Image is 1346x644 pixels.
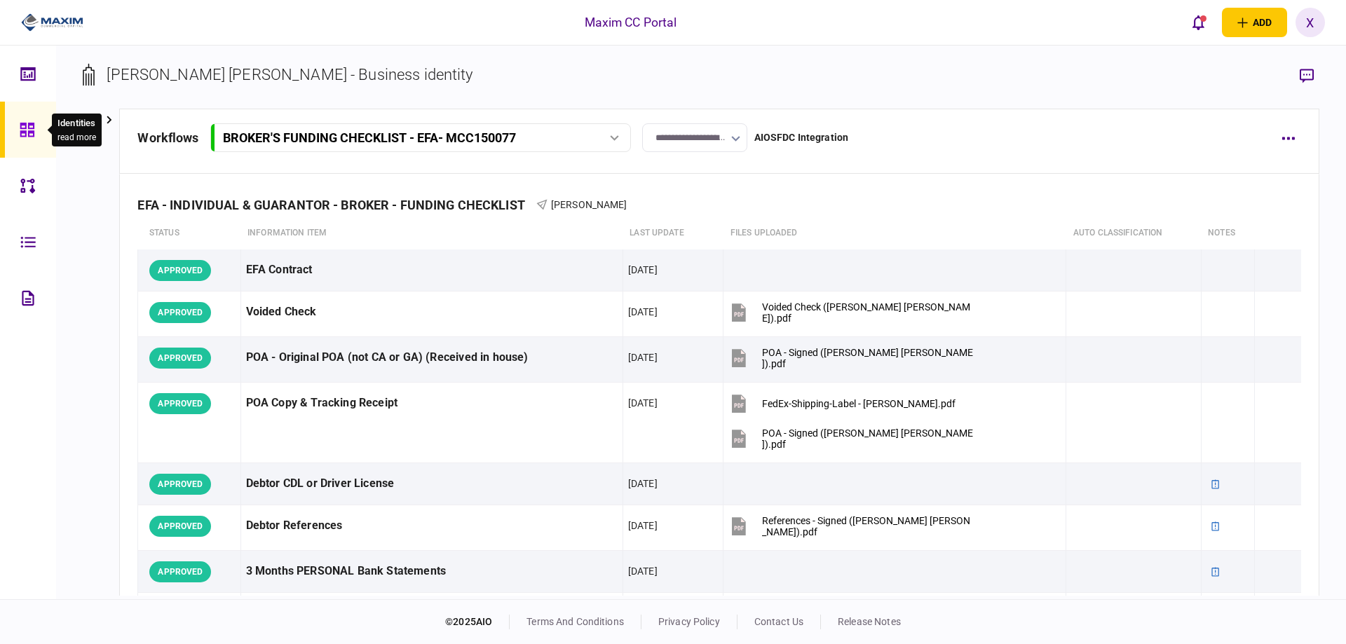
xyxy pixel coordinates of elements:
[728,510,974,542] button: References - Signed (Eduardo Alexis Salvador Bonilla).pdf
[838,616,901,627] a: release notes
[728,388,956,419] button: FedEx-Shipping-Label - Bonilla.pdf
[138,217,240,249] th: status
[728,296,974,328] button: Voided Check (Eduardo Alexis Salvador Bonilla).pdf
[526,616,624,627] a: terms and conditions
[246,342,618,374] div: POA - Original POA (not CA or GA) (Received in house)
[754,130,849,145] div: AIOSFDC Integration
[762,427,974,450] div: POA - Signed (Eduardo Alexis Salvador Bonilla).pdf
[658,616,720,627] a: privacy policy
[628,305,658,319] div: [DATE]
[628,263,658,277] div: [DATE]
[149,516,211,537] div: APPROVED
[551,199,627,210] span: [PERSON_NAME]
[149,393,211,414] div: APPROVED
[107,63,473,86] div: [PERSON_NAME] [PERSON_NAME] - Business identity
[149,260,211,281] div: APPROVED
[628,396,658,410] div: [DATE]
[1184,8,1214,37] button: open notifications list
[246,556,618,587] div: 3 Months PERSONAL Bank Statements
[149,302,211,323] div: APPROVED
[762,301,974,324] div: Voided Check (Eduardo Alexis Salvador Bonilla).pdf
[246,468,618,500] div: Debtor CDL or Driver License
[628,519,658,533] div: [DATE]
[1222,8,1287,37] button: open adding identity options
[628,564,658,578] div: [DATE]
[585,13,677,32] div: Maxim CC Portal
[137,198,536,212] div: EFA - INDIVIDUAL & GUARANTOR - BROKER - FUNDING CHECKLIST
[628,350,658,364] div: [DATE]
[623,217,723,249] th: last update
[754,616,803,627] a: contact us
[762,515,974,537] div: References - Signed (Eduardo Alexis Salvador Bonilla).pdf
[210,123,631,152] button: BROKER'S FUNDING CHECKLIST - EFA- MCC150077
[149,561,211,582] div: APPROVED
[246,388,618,419] div: POA Copy & Tracking Receipt
[240,217,623,249] th: Information item
[21,12,83,33] img: client company logo
[246,510,618,542] div: Debtor References
[762,347,974,369] div: POA - Signed (Eduardo Alexis Salvador Bonilla).pdf
[728,423,974,454] button: POA - Signed (Eduardo Alexis Salvador Bonilla).pdf
[445,615,510,629] div: © 2025 AIO
[223,130,516,145] div: BROKER'S FUNDING CHECKLIST - EFA - MCC150077
[628,477,658,491] div: [DATE]
[57,116,96,130] div: Identities
[762,398,956,409] div: FedEx-Shipping-Label - Bonilla.pdf
[246,296,618,328] div: Voided Check
[1201,217,1255,249] th: notes
[723,217,1066,249] th: Files uploaded
[149,474,211,495] div: APPROVED
[1066,217,1201,249] th: auto classification
[137,128,198,147] div: workflows
[728,342,974,374] button: POA - Signed (Eduardo Alexis Salvador Bonilla).pdf
[149,348,211,369] div: APPROVED
[246,254,618,286] div: EFA Contract
[1296,8,1325,37] button: X
[57,132,96,142] button: read more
